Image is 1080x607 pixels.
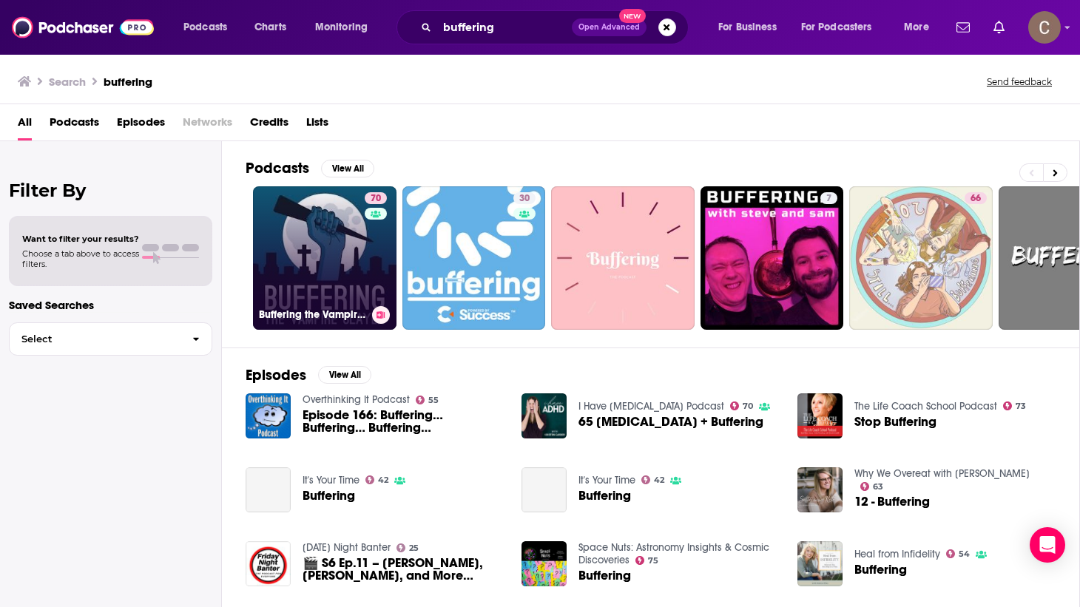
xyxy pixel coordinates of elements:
[183,110,232,140] span: Networks
[792,16,894,39] button: open menu
[306,110,328,140] a: Lists
[12,13,154,41] img: Podchaser - Follow, Share and Rate Podcasts
[303,557,504,582] a: 🎬 S6 Ep.11 – Buffering, Buffering, and More Buffering
[971,191,981,206] span: 66
[619,9,646,23] span: New
[946,549,971,558] a: 54
[730,401,754,410] a: 70
[9,322,212,356] button: Select
[578,474,635,486] a: It's Your Time
[873,484,883,490] span: 63
[854,400,997,413] a: The Life Coach School Podcast
[519,191,530,206] span: 30
[854,495,930,508] a: 12 - Buffering
[654,477,664,484] span: 42
[522,541,567,586] img: Buffering
[428,397,439,404] span: 55
[22,234,139,244] span: Want to filter your results?
[246,393,291,438] img: Episode 166: Buffering… Buffering… Buffering…
[50,110,99,140] span: Podcasts
[854,467,1030,480] a: Why We Overeat with Maggie Sterling
[1030,527,1065,563] div: Open Intercom Messenger
[854,563,907,576] span: Buffering
[246,366,371,384] a: EpisodesView All
[321,160,374,177] button: View All
[522,393,567,438] a: 65 ADHD + Buffering
[303,489,355,502] a: Buffering
[173,16,246,39] button: open menu
[303,409,504,434] a: Episode 166: Buffering… Buffering… Buffering…
[10,334,180,344] span: Select
[797,541,843,586] img: Buffering
[183,17,227,38] span: Podcasts
[1028,11,1061,44] span: Logged in as clay.bolton
[18,110,32,140] a: All
[411,10,703,44] div: Search podcasts, credits, & more...
[904,17,929,38] span: More
[513,192,536,204] a: 30
[49,75,86,89] h3: Search
[365,475,389,484] a: 42
[988,15,1010,40] a: Show notifications dropdown
[1003,401,1027,410] a: 73
[1028,11,1061,44] button: Show profile menu
[246,159,374,177] a: PodcastsView All
[246,159,309,177] h2: Podcasts
[437,16,572,39] input: Search podcasts, credits, & more...
[254,17,286,38] span: Charts
[578,416,763,428] span: 65 [MEDICAL_DATA] + Buffering
[305,16,387,39] button: open menu
[826,191,831,206] span: 7
[371,191,381,206] span: 70
[1028,11,1061,44] img: User Profile
[104,75,152,89] h3: buffering
[982,75,1056,88] button: Send feedback
[259,308,366,321] h3: Buffering the Vampire Slayer | A Buffy the Vampire Slayer Podcast
[246,366,306,384] h2: Episodes
[860,482,884,491] a: 63
[797,467,843,512] a: 12 - Buffering
[9,180,212,201] h2: Filter By
[522,467,567,512] a: Buffering
[854,416,936,428] a: Stop Buffering
[951,15,976,40] a: Show notifications dropdown
[718,17,777,38] span: For Business
[849,186,993,330] a: 66
[303,393,410,406] a: Overthinking It Podcast
[117,110,165,140] a: Episodes
[396,543,419,552] a: 25
[22,248,139,269] span: Choose a tab above to access filters.
[245,16,295,39] a: Charts
[701,186,844,330] a: 7
[315,17,368,38] span: Monitoring
[578,569,631,582] a: Buffering
[648,557,658,564] span: 75
[303,474,360,486] a: It's Your Time
[250,110,288,140] a: Credits
[578,416,763,428] a: 65 ADHD + Buffering
[246,467,291,512] a: Buffering
[1016,403,1026,410] span: 73
[708,16,795,39] button: open menu
[894,16,948,39] button: open menu
[409,545,419,552] span: 25
[641,475,665,484] a: 42
[9,298,212,312] p: Saved Searches
[578,489,631,502] a: Buffering
[797,393,843,438] img: Stop Buffering
[416,396,439,404] a: 55
[303,541,391,554] a: Friday Night Banter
